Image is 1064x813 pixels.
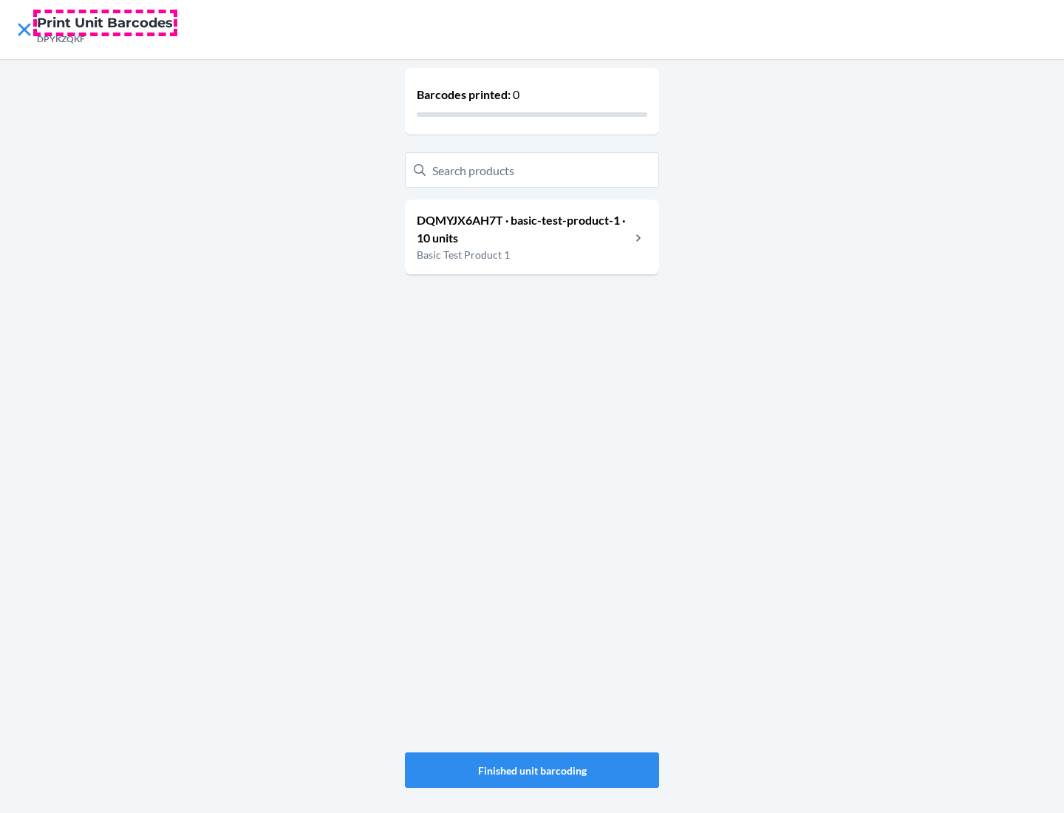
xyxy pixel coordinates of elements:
[37,33,173,46] div: DPYKZQKF
[513,87,519,101] span: 0
[417,247,630,262] p: Basic Test Product 1
[417,86,647,103] p: Barcodes printed:
[37,13,173,33] h4: Print Unit Barcodes
[417,211,630,247] p: DQMYJX6AH7T · basic-test-product-1 · 10 units
[405,152,659,188] input: Search products
[405,752,659,788] button: Finished unit barcoding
